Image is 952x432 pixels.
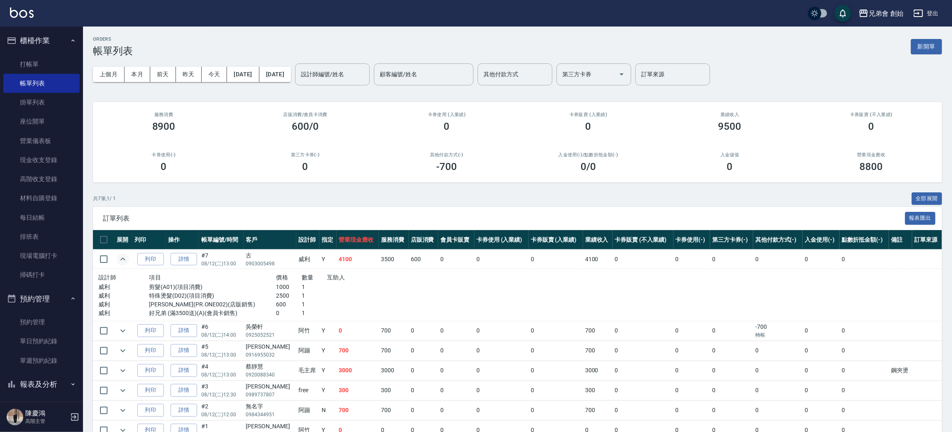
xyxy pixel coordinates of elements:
a: 帳單列表 [3,74,80,93]
a: 詳情 [171,344,197,357]
p: 08/12 (二) 12:30 [201,391,242,398]
td: 0 [409,321,439,340]
td: #5 [199,341,244,360]
th: 備註 [889,230,912,250]
p: 08/12 (二) 13:00 [201,371,242,379]
a: 現金收支登錄 [3,150,80,170]
td: 0 [613,361,673,380]
td: #6 [199,321,244,340]
th: 其他付款方式(-) [753,230,803,250]
h2: 卡券使用(-) [103,152,225,158]
td: 3000 [583,361,613,380]
button: 報表匯出 [905,212,936,225]
td: 0 [710,321,753,340]
th: 營業現金應收 [337,230,379,250]
td: 0 [529,321,583,340]
td: 0 [710,361,753,380]
a: 報表匯出 [905,214,936,222]
td: 威利 [296,250,320,269]
td: 0 [674,400,710,420]
td: 0 [529,250,583,269]
h3: 8800 [860,161,883,172]
button: expand row [117,345,129,357]
h2: 第三方卡券(-) [244,152,366,158]
p: 1 [302,291,327,300]
div: 兄弟會 創始 [869,8,903,19]
p: 特殊燙髮(D02)(項目消費) [149,291,276,300]
a: 預約管理 [3,313,80,332]
td: 0 [529,341,583,360]
td: 0 [803,400,840,420]
a: 掛單列表 [3,93,80,112]
h2: 其他付款方式(-) [386,152,508,158]
td: 0 [803,321,840,340]
td: 0 [674,361,710,380]
td: 0 [710,341,753,360]
th: 第三方卡券(-) [710,230,753,250]
a: 高階收支登錄 [3,170,80,189]
button: 報表及分析 [3,374,80,395]
h3: 0 [161,161,167,172]
th: 展開 [115,230,132,250]
button: 本月 [124,67,150,82]
td: 0 [674,381,710,400]
td: 3000 [337,361,379,380]
p: 1 [302,300,327,309]
h2: 卡券販賣 (入業績) [527,112,649,117]
td: 毛主席 [296,361,320,380]
button: expand row [117,404,129,417]
a: 座位開單 [3,112,80,131]
div: [PERSON_NAME] [246,382,294,391]
button: 預約管理 [3,288,80,310]
td: Y [320,341,337,360]
p: 高階主管 [25,417,68,425]
td: 0 [753,341,803,360]
td: 0 [803,381,840,400]
button: expand row [117,253,129,265]
td: N [320,400,337,420]
td: 0 [840,361,889,380]
td: 鋼夾燙 [889,361,912,380]
td: 0 [529,381,583,400]
td: 300 [379,381,409,400]
h2: 業績收入 [669,112,791,117]
button: [DATE] [259,67,291,82]
p: 08/12 (二) 13:00 [201,351,242,359]
p: 剪髮(A01)(項目消費) [149,283,276,291]
div: 蔡靜慧 [246,362,294,371]
a: 單日預約紀錄 [3,332,80,351]
button: 列印 [137,324,164,337]
p: 2500 [276,291,302,300]
th: 業績收入 [583,230,613,250]
td: 4100 [583,250,613,269]
th: 指定 [320,230,337,250]
p: 0920088340 [246,371,294,379]
div: [PERSON_NAME] [246,422,294,431]
td: 0 [710,381,753,400]
a: 現場電腦打卡 [3,246,80,265]
p: 1000 [276,283,302,291]
a: 單週預約紀錄 [3,351,80,370]
td: 0 [529,400,583,420]
td: #7 [199,250,244,269]
td: 0 [409,361,439,380]
th: 卡券使用 (入業績) [474,230,529,250]
td: 700 [337,400,379,420]
td: 300 [337,381,379,400]
td: 0 [613,400,673,420]
th: 點數折抵金額(-) [840,230,889,250]
td: 阿蹦 [296,400,320,420]
p: 威利 [98,309,149,318]
td: 0 [753,381,803,400]
button: Open [615,68,628,81]
button: 昨天 [176,67,202,82]
button: 前天 [150,67,176,82]
td: 0 [337,321,379,340]
th: 客戶 [244,230,296,250]
p: [PERSON_NAME](PR.ONE002)(店販銷售) [149,300,276,309]
button: 列印 [137,344,164,357]
td: Y [320,381,337,400]
button: [DATE] [227,67,259,82]
td: 0 [474,341,529,360]
button: 上個月 [93,67,124,82]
